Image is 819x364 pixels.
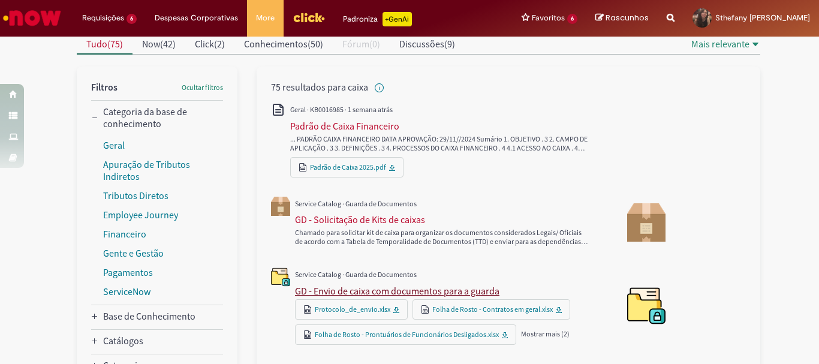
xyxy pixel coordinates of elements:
span: 6 [127,14,137,24]
span: Despesas Corporativas [155,12,238,24]
span: Favoritos [532,12,565,24]
span: Requisições [82,12,124,24]
span: Sthefany [PERSON_NAME] [715,13,810,23]
img: click_logo_yellow_360x200.png [293,8,325,26]
a: Rascunhos [595,13,649,24]
p: +GenAi [383,12,412,26]
span: More [256,12,275,24]
img: ServiceNow [1,6,63,30]
span: Rascunhos [606,12,649,23]
div: Padroniza [343,12,412,26]
span: 6 [567,14,577,24]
